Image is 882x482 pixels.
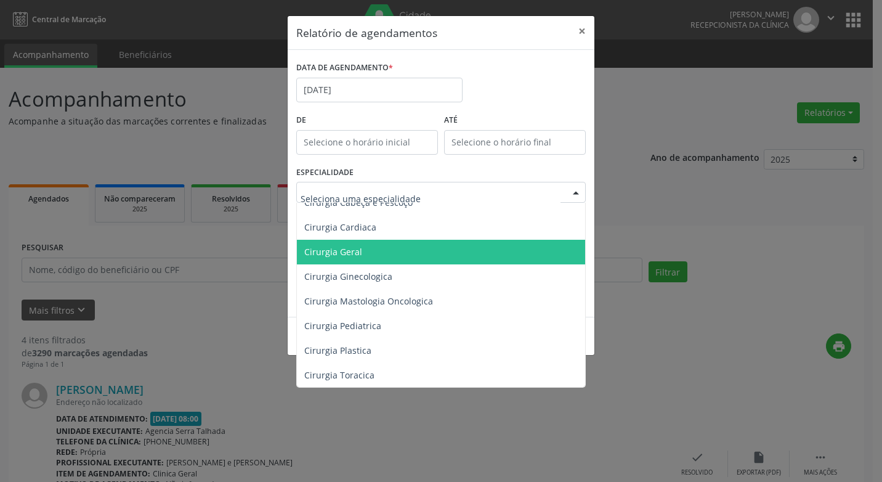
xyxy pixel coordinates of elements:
input: Seleciona uma especialidade [301,186,560,211]
label: De [296,111,438,130]
input: Selecione o horário final [444,130,586,155]
button: Close [570,16,594,46]
span: Cirurgia Toracica [304,369,374,381]
span: Cirurgia Pediatrica [304,320,381,332]
span: Cirurgia Plastica [304,345,371,356]
span: Cirurgia Cardiaca [304,221,376,233]
label: DATA DE AGENDAMENTO [296,59,393,78]
span: Cirurgia Mastologia Oncologica [304,295,433,307]
span: Cirurgia Ginecologica [304,271,392,282]
h5: Relatório de agendamentos [296,25,437,41]
span: Cirurgia Cabeça e Pescoço [304,197,413,208]
input: Selecione uma data ou intervalo [296,78,463,102]
input: Selecione o horário inicial [296,130,438,155]
span: Cirurgia Geral [304,246,362,258]
label: ATÉ [444,111,586,130]
label: ESPECIALIDADE [296,163,354,182]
